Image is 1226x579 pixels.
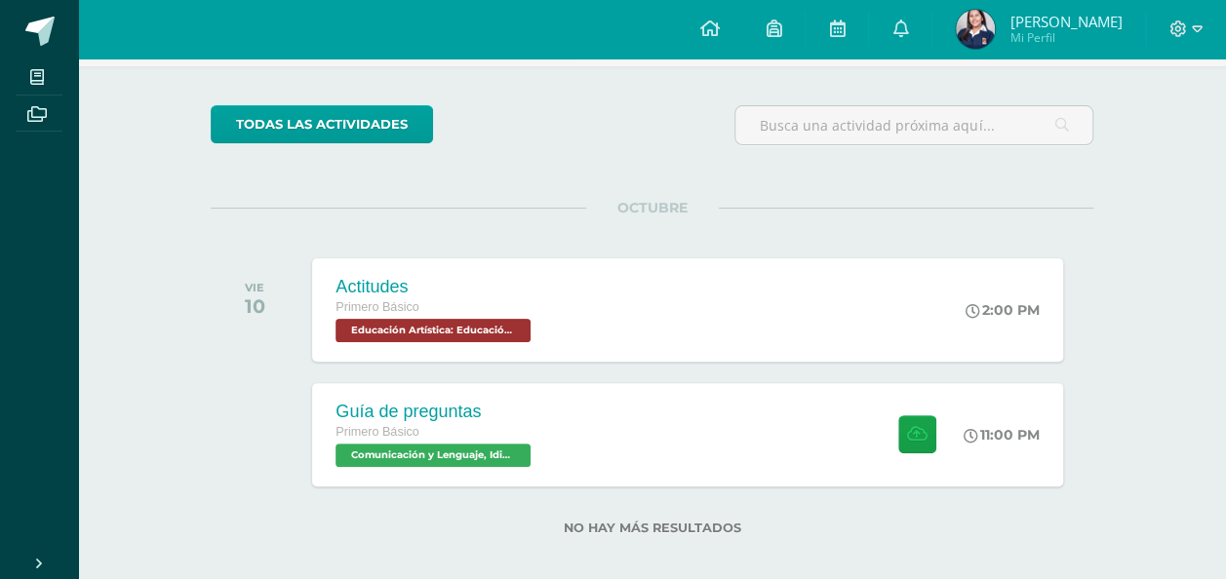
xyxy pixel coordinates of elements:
span: Mi Perfil [1009,29,1122,46]
span: Primero Básico [336,425,418,439]
div: 2:00 PM [966,301,1040,319]
div: VIE [245,281,265,294]
a: todas las Actividades [211,105,433,143]
img: c1a9de5de21c7acfc714423c9065ae1d.png [956,10,995,49]
div: 11:00 PM [964,426,1040,444]
label: No hay más resultados [211,521,1093,535]
div: 10 [245,294,265,318]
span: OCTUBRE [586,199,719,216]
div: Guía de preguntas [336,402,535,422]
span: Educación Artística: Educación Musical 'A' [336,319,531,342]
span: Primero Básico [336,300,418,314]
span: [PERSON_NAME] [1009,12,1122,31]
span: Comunicación y Lenguaje, Idioma Español 'A' [336,444,531,467]
input: Busca una actividad próxima aquí... [735,106,1092,144]
div: Actitudes [336,277,535,297]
